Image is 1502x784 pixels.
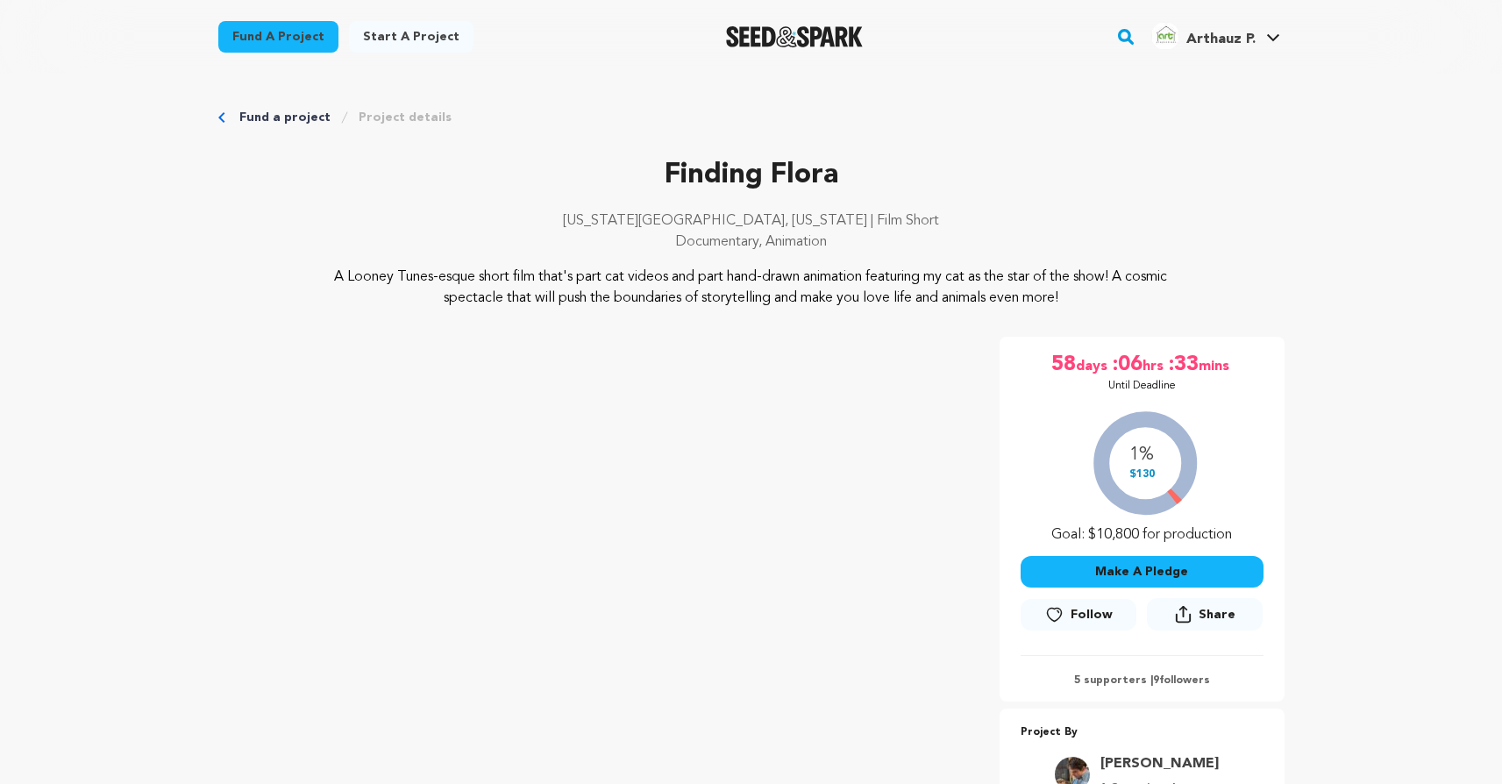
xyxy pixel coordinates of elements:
p: Project By [1021,723,1264,743]
span: mins [1199,351,1233,379]
a: Arthauz P.'s Profile [1148,18,1284,50]
p: [US_STATE][GEOGRAPHIC_DATA], [US_STATE] | Film Short [218,210,1285,232]
a: Fund a project [239,109,331,126]
div: Arthauz P.'s Profile [1151,22,1256,50]
span: Follow [1071,606,1113,624]
img: Square%20Logo.jpg [1151,22,1179,50]
p: A Looney Tunes-esque short film that's part cat videos and part hand-drawn animation featuring my... [324,267,1178,309]
button: Make A Pledge [1021,556,1264,588]
span: Share [1199,606,1235,624]
span: 9 [1153,675,1159,686]
a: Goto Marlon Aguilar profile [1100,753,1219,774]
span: :33 [1167,351,1199,379]
p: Documentary, Animation [218,232,1285,253]
span: hrs [1143,351,1167,379]
a: Fund a project [218,21,338,53]
p: 5 supporters | followers [1021,674,1264,688]
span: Arthauz P. [1186,32,1256,46]
a: Seed&Spark Homepage [726,26,864,47]
span: 58 [1051,351,1076,379]
img: Seed&Spark Logo Dark Mode [726,26,864,47]
span: Share [1147,598,1263,638]
p: Finding Flora [218,154,1285,196]
p: Until Deadline [1108,379,1176,393]
span: Arthauz P.'s Profile [1148,18,1284,55]
a: Project details [359,109,452,126]
a: Start a project [349,21,473,53]
button: Share [1147,598,1263,631]
button: Follow [1021,599,1136,631]
span: days [1076,351,1111,379]
div: Breadcrumb [218,109,1285,126]
span: :06 [1111,351,1143,379]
